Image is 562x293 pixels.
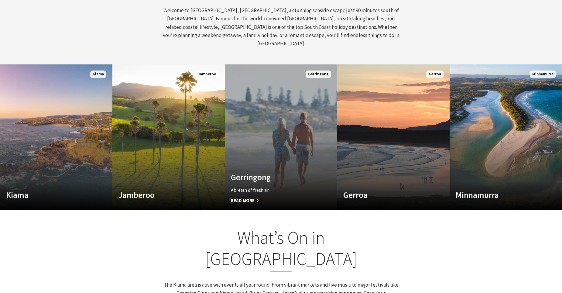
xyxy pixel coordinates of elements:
p: A breath of fresh air [231,187,314,194]
span: Jamberoo [195,71,219,78]
h4: Kiama [6,190,90,200]
a: Custom Image Used Minnamurra Minnamurra [450,64,562,210]
span: Kiama [90,71,106,78]
span: Gerringong [306,71,331,78]
span: Read More [231,197,314,204]
a: Custom Image Used Jamberoo Jamberoo [112,64,225,210]
h4: Jamberoo [118,190,202,200]
span: Gerroa [426,71,444,78]
span: Minnamurra [530,71,556,78]
a: Custom Image Used Gerringong A breath of fresh air Read More Gerringong [225,64,337,210]
a: Custom Image Used Gerroa Gerroa [337,64,450,210]
h4: Gerroa [343,190,427,200]
h2: What’s On in [GEOGRAPHIC_DATA] [162,227,400,272]
h4: Minnamurra [456,190,539,200]
p: Welcome to [GEOGRAPHIC_DATA], [GEOGRAPHIC_DATA], a stunning seaside escape just 90 minutes south ... [162,6,400,48]
h4: Gerringong [231,172,314,182]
